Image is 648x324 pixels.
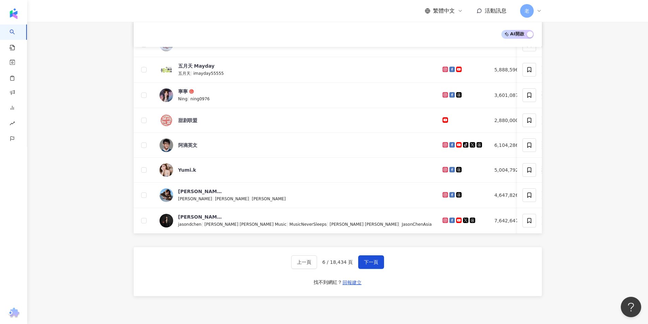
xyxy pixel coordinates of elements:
[190,97,210,101] span: ning0976
[178,222,202,227] span: jasondchen
[343,280,362,285] span: 回報建立
[252,197,286,201] span: [PERSON_NAME]
[178,97,188,101] span: Ning
[178,63,215,69] div: 五月天 Mayday
[178,167,196,173] div: Yumi.k
[364,259,378,265] span: 下一頁
[314,279,342,286] div: 找不到網紅？
[160,63,432,77] a: KOL Avatar五月天 Mayday五月天|imayday55555
[249,196,252,201] span: |
[489,83,524,108] td: 3,601,087
[489,57,524,83] td: 5,888,596
[193,71,224,76] span: imayday55555
[289,222,327,227] span: MusicNeverSleeps
[433,7,455,15] span: 繁體中文
[160,214,432,228] a: KOL Avatar[PERSON_NAME] [PERSON_NAME] [PERSON_NAME]jasondchen|[PERSON_NAME] [PERSON_NAME] Music|M...
[286,221,289,227] span: |
[201,221,204,227] span: |
[187,96,190,101] span: |
[621,297,641,317] iframe: Help Scout Beacon - Open
[204,222,286,227] span: [PERSON_NAME] [PERSON_NAME] Music
[215,197,249,201] span: [PERSON_NAME]
[322,259,353,265] span: 6 / 18,434 頁
[358,255,384,269] button: 下一頁
[160,138,432,152] a: KOL Avatar阿滴英文
[160,88,432,102] a: KOL Avatar寧寧Ning|ning0976
[178,142,197,149] div: 阿滴英文
[160,188,432,202] a: KOL Avatar[PERSON_NAME][PERSON_NAME]|[PERSON_NAME]|[PERSON_NAME]
[160,114,173,127] img: KOL Avatar
[178,117,197,124] div: 甜剧联盟
[178,188,222,195] div: [PERSON_NAME]
[178,88,188,95] div: 寧寧
[178,71,190,76] span: 五月天
[489,133,524,158] td: 6,104,286
[485,7,506,14] span: 活動訊息
[178,197,212,201] span: [PERSON_NAME]
[160,63,173,76] img: KOL Avatar
[525,7,529,15] span: 老
[190,70,194,76] span: |
[10,117,15,132] span: rise
[297,259,311,265] span: 上一頁
[489,108,524,133] td: 2,880,000
[160,163,173,177] img: KOL Avatar
[7,308,20,319] img: chrome extension
[330,222,399,227] span: [PERSON_NAME] [PERSON_NAME]
[212,196,215,201] span: |
[160,214,173,227] img: KOL Avatar
[160,163,432,177] a: KOL AvatarYumi.k
[399,221,402,227] span: |
[10,24,23,51] a: search
[160,88,173,102] img: KOL Avatar
[160,114,432,127] a: KOL Avatar甜剧联盟
[160,138,173,152] img: KOL Avatar
[291,255,317,269] button: 上一頁
[402,222,432,227] span: JasonChenAsia
[8,8,19,19] img: logo icon
[178,214,222,220] div: [PERSON_NAME] [PERSON_NAME] [PERSON_NAME]
[489,158,524,183] td: 5,004,792
[342,277,362,288] button: 回報建立
[327,221,330,227] span: |
[489,208,524,234] td: 7,642,647
[160,188,173,202] img: KOL Avatar
[489,183,524,208] td: 4,647,826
